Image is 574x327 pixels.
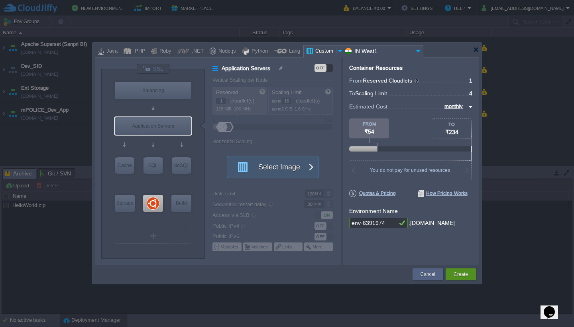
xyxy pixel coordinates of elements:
button: Create [454,270,468,278]
div: Ruby [157,45,171,57]
div: Application Servers [115,117,191,135]
div: .[DOMAIN_NAME] [409,218,455,229]
div: PHP [132,45,145,57]
div: .NET [189,45,204,57]
div: FROM [349,122,389,126]
span: Quotas & Pricing [349,190,396,197]
span: From [349,77,363,84]
div: Lang [287,45,300,57]
div: Custom [313,45,336,57]
div: Container Resources [349,65,403,71]
span: 1 [469,77,472,84]
div: Storage Containers [115,195,135,212]
div: Node.js [216,45,236,57]
iframe: chat widget [541,295,566,319]
div: Elastic VPS [143,195,163,212]
div: NoSQL Databases [172,157,191,174]
span: How Pricing Works [418,190,468,197]
span: Scaling Limit [355,90,387,97]
span: ₹54 [364,128,374,135]
button: Select Image [232,156,304,178]
div: SQL [143,157,163,174]
div: Balancing [115,82,191,99]
span: To [349,90,355,97]
span: ₹234 [445,129,458,135]
span: Reserved Cloudlets [363,77,420,84]
div: Create New Layer [115,228,191,244]
div: NoSQL [172,157,191,174]
span: Estimated Cost [349,102,387,111]
div: Build [171,195,191,211]
div: Load Balancer [115,82,191,99]
div: Python [249,45,268,57]
button: Cancel [421,270,435,278]
div: SQL Databases [143,157,163,174]
div: TO [432,122,471,127]
div: Build Node [171,195,191,212]
span: 4 [469,90,472,97]
div: Java [104,45,118,57]
div: Cache [115,157,134,174]
div: Storage [115,195,135,211]
label: Environment Name [349,208,398,214]
div: OFF [315,64,326,72]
